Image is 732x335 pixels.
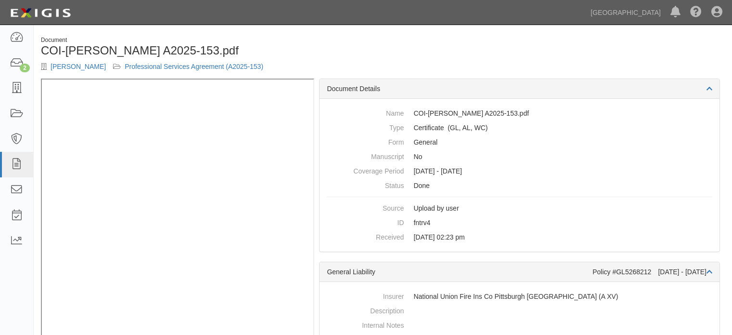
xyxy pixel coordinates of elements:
[41,36,376,44] div: Document
[327,121,404,133] dt: Type
[327,164,404,176] dt: Coverage Period
[690,7,702,18] i: Help Center - Complianz
[7,4,74,22] img: logo-5460c22ac91f19d4615b14bd174203de0afe785f0fc80cf4dbbc73dc1793850b.png
[327,178,712,193] dd: Done
[327,304,404,316] dt: Description
[327,215,712,230] dd: fntrv4
[327,289,404,301] dt: Insurer
[327,106,404,118] dt: Name
[327,201,712,215] dd: Upload by user
[327,106,712,121] dd: COI-[PERSON_NAME] A2025-153.pdf
[327,230,404,242] dt: Received
[327,267,592,277] div: General Liability
[327,178,404,190] dt: Status
[327,289,712,304] dd: National Union Fire Ins Co Pittsburgh [GEOGRAPHIC_DATA] (A XV)
[592,267,712,277] div: Policy #GL5268212 [DATE] - [DATE]
[327,230,712,244] dd: [DATE] 02:23 pm
[327,201,404,213] dt: Source
[320,79,719,99] div: Document Details
[586,3,666,22] a: [GEOGRAPHIC_DATA]
[125,63,263,70] a: Professional Services Agreement (A2025-153)
[327,149,404,161] dt: Manuscript
[20,64,30,72] div: 2
[327,149,712,164] dd: No
[51,63,106,70] a: [PERSON_NAME]
[327,121,712,135] dd: General Liability Auto Liability Workers Compensation/Employers Liability
[327,135,404,147] dt: Form
[327,164,712,178] dd: [DATE] - [DATE]
[327,215,404,228] dt: ID
[327,318,404,330] dt: Internal Notes
[327,135,712,149] dd: General
[41,44,376,57] h1: COI-[PERSON_NAME] A2025-153.pdf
